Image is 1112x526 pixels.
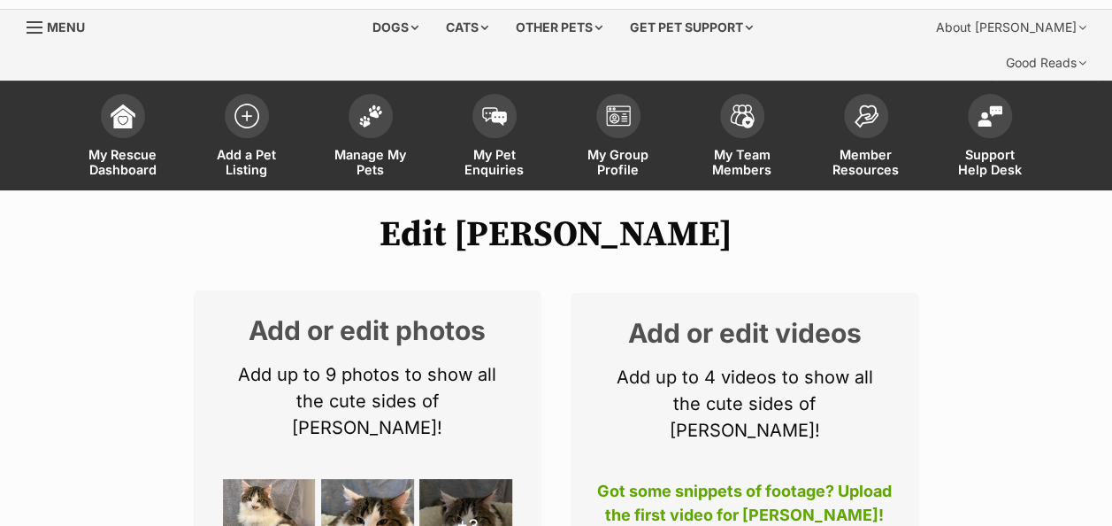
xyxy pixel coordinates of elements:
img: group-profile-icon-3fa3cf56718a62981997c0bc7e787c4b2cf8bcc04b72c1350f741eb67cf2f40e.svg [606,105,631,127]
span: Menu [47,19,85,35]
span: My Rescue Dashboard [83,147,163,177]
a: My Pet Enquiries [433,85,556,190]
a: My Group Profile [556,85,680,190]
p: Add up to 4 videos to show all the cute sides of [PERSON_NAME]! [597,364,893,444]
a: My Team Members [680,85,804,190]
img: pet-enquiries-icon-7e3ad2cf08bfb03b45e93fb7055b45f3efa6380592205ae92323e6603595dc1f.svg [482,107,507,127]
img: add-pet-listing-icon-0afa8454b4691262ce3f59096e99ab1cd57d4a30225e0717b998d2c9b9846f56.svg [234,104,259,128]
h2: Add or edit photos [220,317,516,344]
a: Member Resources [804,85,928,190]
a: Manage My Pets [309,85,433,190]
img: help-desk-icon-fdf02630f3aa405de69fd3d07c3f3aa587a6932b1a1747fa1d2bba05be0121f9.svg [978,105,1002,127]
div: Cats [433,10,501,45]
p: Add up to 9 photos to show all the cute sides of [PERSON_NAME]! [220,361,516,441]
div: About [PERSON_NAME] [924,10,1099,45]
div: Good Reads [993,45,1099,81]
a: Support Help Desk [928,85,1052,190]
span: Member Resources [826,147,906,177]
span: Add a Pet Listing [207,147,287,177]
span: Manage My Pets [331,147,410,177]
div: Other pets [503,10,615,45]
span: My Team Members [702,147,782,177]
span: My Pet Enquiries [455,147,534,177]
a: Menu [27,10,97,42]
div: Get pet support [617,10,765,45]
h2: Add or edit videos [597,320,893,346]
a: Add a Pet Listing [185,85,309,190]
span: Support Help Desk [950,147,1030,177]
img: manage-my-pets-icon-02211641906a0b7f246fdf0571729dbe1e7629f14944591b6c1af311fb30b64b.svg [358,104,383,128]
img: dashboard-icon-eb2f2d2d3e046f16d808141f083e7271f6b2e854fb5c12c21221c1fb7104beca.svg [111,104,135,128]
img: member-resources-icon-8e73f808a243e03378d46382f2149f9095a855e16c252ad45f914b54edf8863c.svg [854,104,878,128]
a: My Rescue Dashboard [61,85,185,190]
img: team-members-icon-5396bd8760b3fe7c0b43da4ab00e1e3bb1a5d9ba89233759b79545d2d3fc5d0d.svg [730,104,755,128]
div: Dogs [360,10,431,45]
span: My Group Profile [579,147,658,177]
